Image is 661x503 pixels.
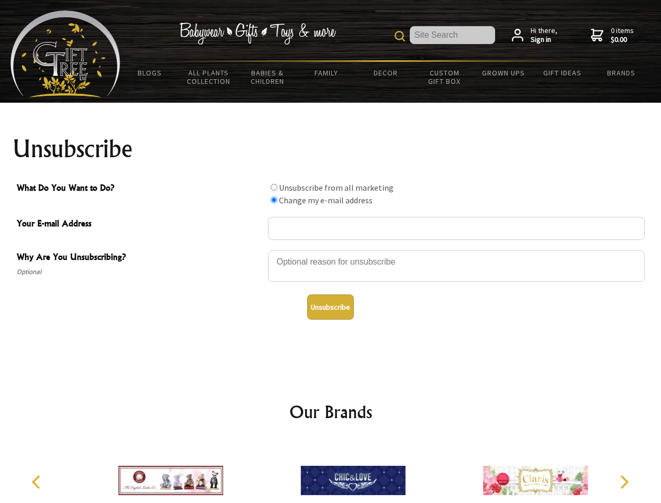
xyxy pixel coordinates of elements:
img: Babywear - Gifts - Toys & more [179,23,336,45]
a: Hi there,Sign in [512,26,557,45]
a: Custom Gift Box [415,62,474,92]
strong: $0.00 [611,35,634,45]
span: Why Are You Unsubscribing? [17,250,263,266]
textarea: Why Are You Unsubscribing? [268,250,645,282]
span: Your E-mail Address [17,217,263,232]
a: Family [297,62,356,84]
a: BLOGS [120,62,180,84]
a: Decor [356,62,415,84]
span: Optional [17,266,263,278]
a: Gift Ideas [533,62,592,84]
input: Site Search [410,26,495,44]
input: Your E-mail Address [268,217,645,240]
button: Next [612,471,635,494]
button: Unsubscribe [307,294,354,320]
h2: Our Brands [21,399,641,424]
a: Babies & Children [238,62,297,92]
a: All Plants Collection [180,62,239,92]
img: Babyware - Gifts - Toys and more... [10,10,120,97]
a: Grown Ups [474,62,533,84]
span: Hi there, [531,26,557,45]
label: Unsubscribe from all marketing [279,182,394,193]
button: Previous [26,471,49,494]
a: Brands [592,62,651,84]
h1: Unsubscribe [13,136,649,161]
label: Change my e-mail address [279,195,373,205]
a: 0 items$0.00 [591,26,634,45]
span: 0 items [611,26,634,45]
img: product search [395,31,405,41]
span: What Do You Want to Do? [17,181,263,196]
input: What Do You Want to Do? [271,184,277,191]
input: What Do You Want to Do? [271,196,277,203]
strong: Sign in [531,35,557,45]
